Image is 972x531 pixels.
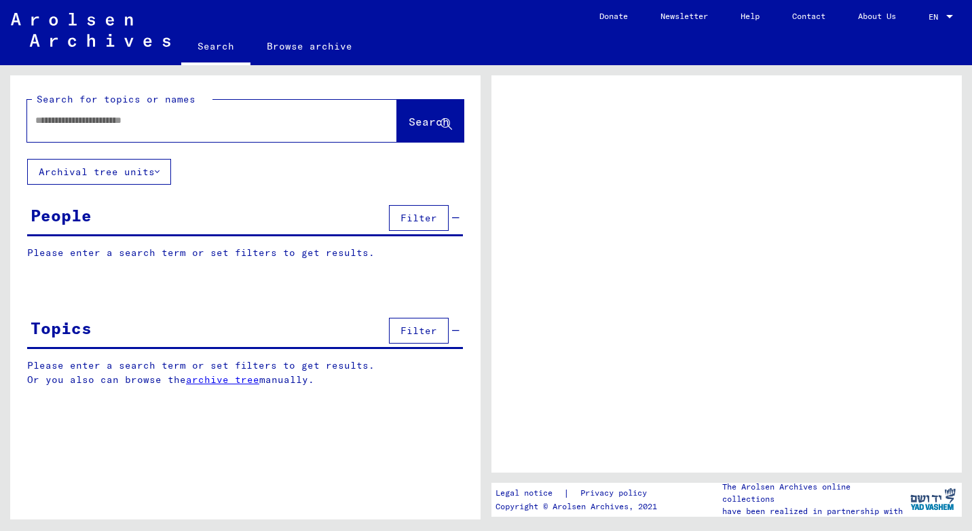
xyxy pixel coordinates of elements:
[27,246,463,260] p: Please enter a search term or set filters to get results.
[31,316,92,340] div: Topics
[569,486,663,500] a: Privacy policy
[37,93,195,105] mat-label: Search for topics or names
[496,486,563,500] a: Legal notice
[250,30,369,62] a: Browse archive
[389,205,449,231] button: Filter
[496,500,663,513] p: Copyright © Arolsen Archives, 2021
[400,212,437,224] span: Filter
[929,12,943,22] span: EN
[31,203,92,227] div: People
[400,325,437,337] span: Filter
[27,159,171,185] button: Archival tree units
[389,318,449,344] button: Filter
[27,359,464,387] p: Please enter a search term or set filters to get results. Or you also can browse the manually.
[11,13,170,47] img: Arolsen_neg.svg
[186,373,259,386] a: archive tree
[181,30,250,65] a: Search
[397,100,464,142] button: Search
[409,115,449,128] span: Search
[722,505,903,517] p: have been realized in partnership with
[908,482,958,516] img: yv_logo.png
[722,481,903,505] p: The Arolsen Archives online collections
[496,486,663,500] div: |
